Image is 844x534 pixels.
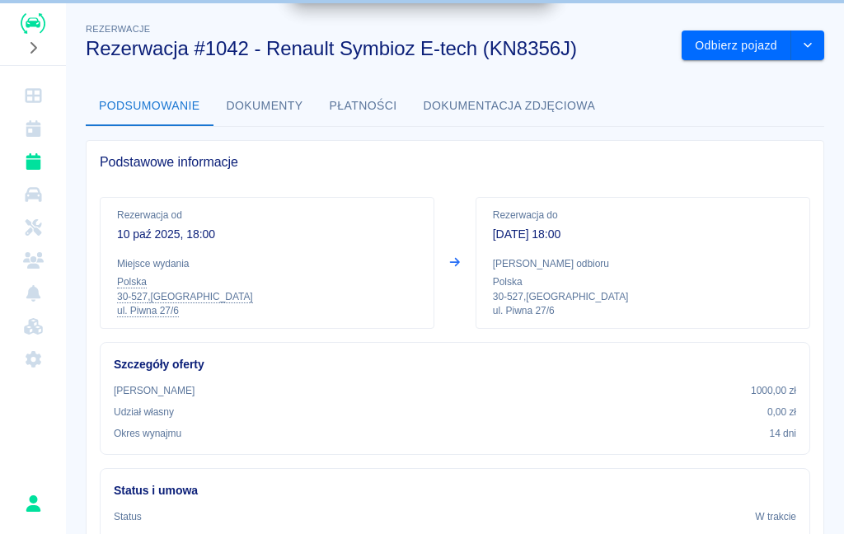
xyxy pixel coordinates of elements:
[114,509,142,524] p: Status
[86,24,150,34] span: Rezerwacje
[114,405,174,419] p: Udział własny
[410,87,609,126] button: Dokumentacja zdjęciowa
[117,208,417,222] p: Rezerwacja od
[86,87,213,126] button: Podsumowanie
[751,383,796,398] p: 1000,00 zł
[21,13,45,34] img: Renthelp
[117,226,417,243] p: 10 paź 2025, 18:00
[114,482,796,499] h6: Status i umowa
[213,87,316,126] button: Dokumenty
[7,211,59,244] a: Serwisy
[117,256,417,271] p: Miejsce wydania
[493,289,793,304] p: 30-527 , [GEOGRAPHIC_DATA]
[86,37,668,60] h3: Rezerwacja #1042 - Renault Symbioz E-tech (KN8356J)
[493,304,793,318] p: ul. Piwna 27/6
[493,226,793,243] p: [DATE] 18:00
[21,37,45,59] button: Rozwiń nawigację
[100,154,810,171] span: Podstawowe informacje
[7,244,59,277] a: Klienci
[791,30,824,61] button: drop-down
[7,277,59,310] a: Powiadomienia
[114,383,195,398] p: [PERSON_NAME]
[7,112,59,145] a: Kalendarz
[16,486,50,521] button: Karol Klag
[114,356,796,373] h6: Szczegóły oferty
[770,426,796,441] p: 14 dni
[7,178,59,211] a: Flota
[114,426,181,441] p: Okres wynajmu
[7,79,59,112] a: Dashboard
[493,274,793,289] p: Polska
[682,30,791,61] button: Odbierz pojazd
[493,208,793,222] p: Rezerwacja do
[7,310,59,343] a: Widget WWW
[7,343,59,376] a: Ustawienia
[755,509,796,524] p: W trakcie
[316,87,410,126] button: Płatności
[7,145,59,178] a: Rezerwacje
[493,256,793,271] p: [PERSON_NAME] odbioru
[767,405,796,419] p: 0,00 zł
